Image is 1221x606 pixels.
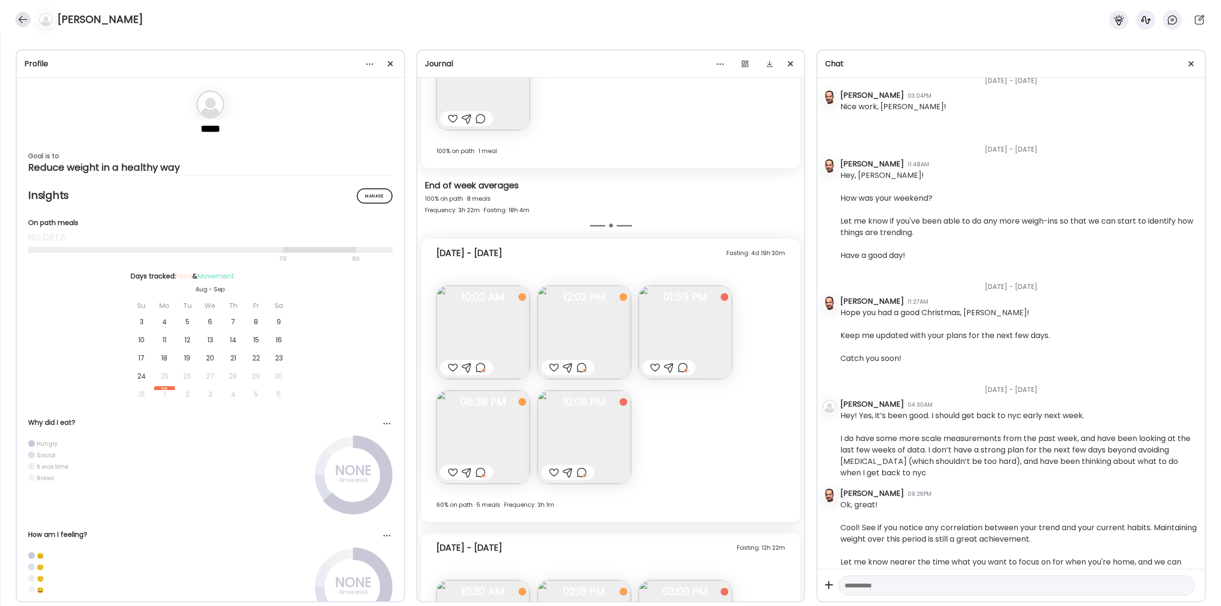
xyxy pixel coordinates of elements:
div: 70 [28,253,349,265]
div: Fasting: 4d 19h 30m [726,247,785,259]
span: 10:08 PM [538,398,631,406]
div: [DATE] - [DATE] [840,373,1197,399]
div: 16 [269,332,290,348]
div: 100% on path · 1 meal [436,145,786,157]
span: 01:59 PM [639,293,732,301]
div: 25 [154,368,175,384]
div: Social [37,451,55,459]
div: Tu [177,298,198,314]
div: 28 [223,368,244,384]
div: [DATE] - [DATE] [436,247,502,259]
img: bg-avatar-default.svg [196,90,225,119]
div: 😀 [37,586,44,594]
div: Days tracked: & [131,271,290,281]
div: 2 [177,386,198,402]
div: 5 [177,314,198,330]
div: End of week averages [425,180,797,193]
div: 4 [154,314,175,330]
div: 23 [269,350,290,366]
span: Movement [197,271,234,281]
div: Th [223,298,244,314]
img: images%2FwhZvoUYUhPXR7I3WqNLuoUKhDjI3%2FzsgBIrFUswGpn4bKYBIo%2FTSa2l4XZoWzWLoSV3oip_240 [436,37,530,130]
div: 09:26PM [908,490,931,498]
div: Answered [330,586,377,598]
div: 3 [200,386,221,402]
div: 60% on path · 5 meals · Frequency: 3h 1m [436,499,786,511]
div: 3 [131,314,152,330]
div: Aug - Sep [131,285,290,294]
div: 17 [131,350,152,366]
div: 6 [200,314,221,330]
div: Reduce weight in a healthy way [28,162,393,173]
div: 13 [200,332,221,348]
div: no data [28,232,393,243]
img: bg-avatar-default.svg [823,400,836,413]
div: Bored [37,474,54,482]
img: images%2FwhZvoUYUhPXR7I3WqNLuoUKhDjI3%2FAO0bpsl8wWg2sxnUuwfk%2FQOCR3SieIscYN7iaBgxm_240 [538,390,631,484]
div: Sep [154,386,175,390]
div: 7 [223,314,244,330]
div: 11 [154,332,175,348]
img: avatars%2FZd2Pxa7mUbMsPDA0QQVX6D5ouaC3 [823,297,836,310]
div: 12 [177,332,198,348]
div: [DATE] - [DATE] [436,542,502,554]
div: ☹️ [37,552,44,560]
div: 9 [269,314,290,330]
img: images%2FwhZvoUYUhPXR7I3WqNLuoUKhDjI3%2FY38XA5CUrzs5ULckQdhN%2Fs8ZhedSMj5LwqgZ6FEOw_240 [436,390,530,484]
div: 26 [177,368,198,384]
div: Why did I eat? [28,418,393,428]
div: 90 [351,253,361,265]
span: 10:30 AM [436,587,530,596]
span: 03:00 PM [639,587,732,596]
div: 14 [223,332,244,348]
span: 12:02 PM [538,293,631,301]
div: 21 [223,350,244,366]
div: 15 [246,332,267,348]
div: Su [131,298,152,314]
div: Journal [425,58,797,70]
div: 22 [246,350,267,366]
div: 5 [246,386,267,402]
div: 11:27AM [908,298,928,306]
div: 1 [154,386,175,402]
div: 6 [269,386,290,402]
div: How am I feeling? [28,530,393,540]
div: 03:04PM [908,92,931,100]
span: Food [176,271,192,281]
div: 30 [269,368,290,384]
div: 10 [131,332,152,348]
span: 06:38 PM [436,398,530,406]
div: Profile [24,58,396,70]
div: 🙂 [37,575,44,583]
div: 24 [131,368,152,384]
div: 100% on path · 8 meals Frequency: 3h 22m · Fasting: 18h 4m [425,193,797,216]
img: images%2FwhZvoUYUhPXR7I3WqNLuoUKhDjI3%2FePhFwV4Gv8BghawUvdEP%2F2CDL9jjx7NeXgfAutyrJ_240 [436,286,530,379]
div: 8 [246,314,267,330]
div: [PERSON_NAME] [840,488,904,499]
div: NONE [330,465,377,476]
div: Hope you had a good Christmas, [PERSON_NAME]! Keep me updated with your plans for the next few da... [840,307,1050,364]
h2: Insights [28,188,393,203]
div: Hungry [37,440,58,448]
span: 02:18 PM [538,587,631,596]
div: Fasting: 12h 22m [737,542,785,554]
div: 27 [200,368,221,384]
div: On path meals [28,218,393,228]
div: Goal is to [28,150,393,162]
div: 😕 [37,563,44,571]
img: bg-avatar-default.svg [39,13,52,26]
div: NONE [330,577,377,588]
div: It was time [37,462,68,471]
div: Fr [246,298,267,314]
div: 04:30AM [908,401,932,409]
div: Answered [330,474,377,486]
img: avatars%2FZd2Pxa7mUbMsPDA0QQVX6D5ouaC3 [823,91,836,104]
div: [PERSON_NAME] [840,296,904,307]
div: Sa [269,298,290,314]
div: [PERSON_NAME] [840,158,904,170]
div: Manage [357,188,393,204]
div: [DATE] - [DATE] [840,133,1197,158]
div: 31 [131,386,152,402]
img: avatars%2FZd2Pxa7mUbMsPDA0QQVX6D5ouaC3 [823,159,836,173]
div: Mo [154,298,175,314]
